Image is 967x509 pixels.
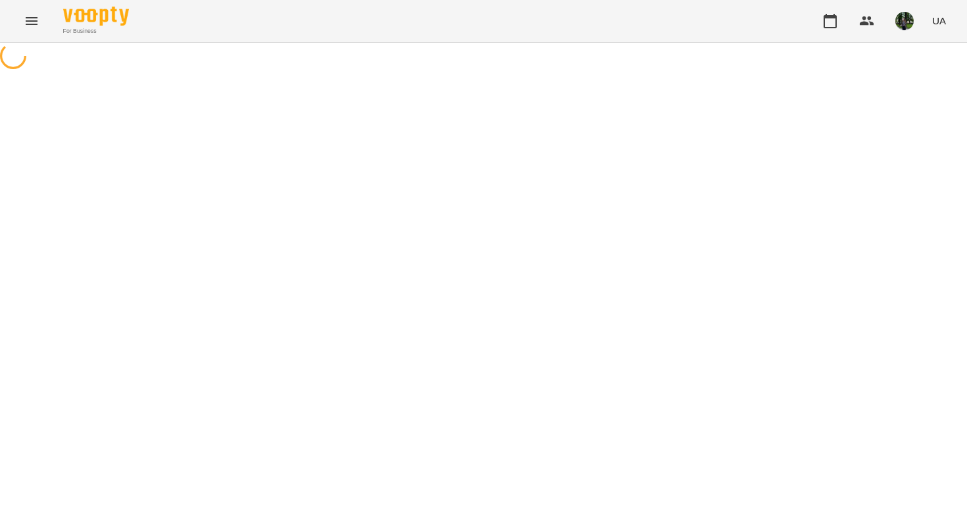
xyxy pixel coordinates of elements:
button: UA [927,9,951,33]
button: Menu [16,5,47,37]
img: Voopty Logo [63,7,129,26]
span: UA [932,14,946,28]
span: For Business [63,27,129,36]
img: 295700936d15feefccb57b2eaa6bd343.jpg [895,12,914,30]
